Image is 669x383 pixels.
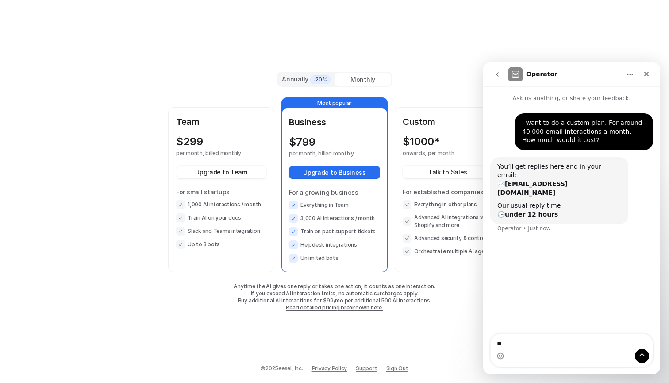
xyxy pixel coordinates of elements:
p: Anytime the AI gives one reply or takes one action, it counts as one interaction. [168,283,501,290]
span: Support [356,364,377,372]
button: Talk to Sales [403,166,493,178]
li: Train on past support tickets [289,227,380,236]
p: Most popular [282,98,387,108]
p: Team [176,115,266,128]
li: 1,000 AI interactions / month [176,200,266,209]
li: Train AI on your docs [176,213,266,222]
span: -20% [310,75,331,84]
p: Business [289,116,380,129]
li: Helpdesk integrations [289,240,380,249]
p: Custom [403,115,493,128]
div: Monthly [334,73,391,86]
a: Privacy Policy [312,364,347,372]
p: For a growing business [289,188,380,197]
li: Unlimited bots [289,254,380,263]
p: $ 799 [289,136,315,148]
p: For small startups [176,187,266,197]
p: © 2025 eesel, Inc. [261,364,303,372]
a: Read detailed pricing breakdown here. [286,304,383,311]
p: If you exceed AI interaction limits, no automatic surcharges apply. [168,290,501,297]
p: $ 1000* [403,135,440,148]
div: Annually [281,74,331,84]
p: per month, billed monthly [176,150,250,157]
li: Advanced AI integrations with Shopify and more [403,213,493,229]
li: 3,000 AI interactions / month [289,214,380,223]
li: Slack and Teams integration [176,227,266,236]
li: Orchestrate multiple AI agents [403,247,493,256]
iframe: Intercom live chat [483,62,660,374]
p: For established companies [403,187,493,197]
li: Everything in Team [289,201,380,209]
p: Buy additional AI interactions for $99/mo per additional 500 AI interactions. [168,297,501,304]
button: Upgrade to Team [176,166,266,178]
p: $ 299 [176,135,203,148]
li: Advanced security & controls [403,234,493,243]
p: onwards, per month [403,150,477,157]
li: Everything in other plans [403,200,493,209]
a: Sign Out [386,364,408,372]
li: Up to 3 bots [176,240,266,249]
button: Upgrade to Business [289,166,380,179]
p: per month, billed monthly [289,150,364,157]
